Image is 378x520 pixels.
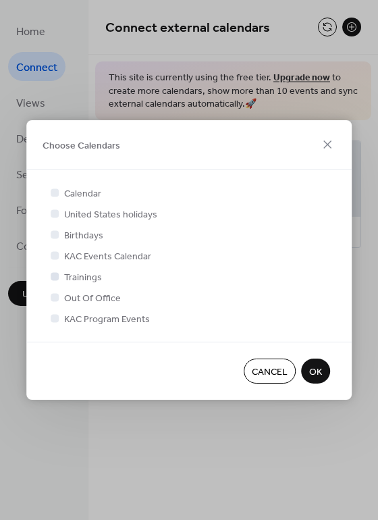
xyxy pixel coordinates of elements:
[252,365,288,380] span: Cancel
[244,359,296,384] button: Cancel
[64,313,150,327] span: KAC Program Events
[43,138,120,153] span: Choose Calendars
[64,292,121,306] span: Out Of Office
[309,365,322,380] span: OK
[64,271,102,285] span: Trainings
[64,208,157,222] span: United States holidays
[301,359,330,384] button: OK
[64,187,101,201] span: Calendar
[64,229,103,243] span: Birthdays
[64,250,151,264] span: KAC Events Calendar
